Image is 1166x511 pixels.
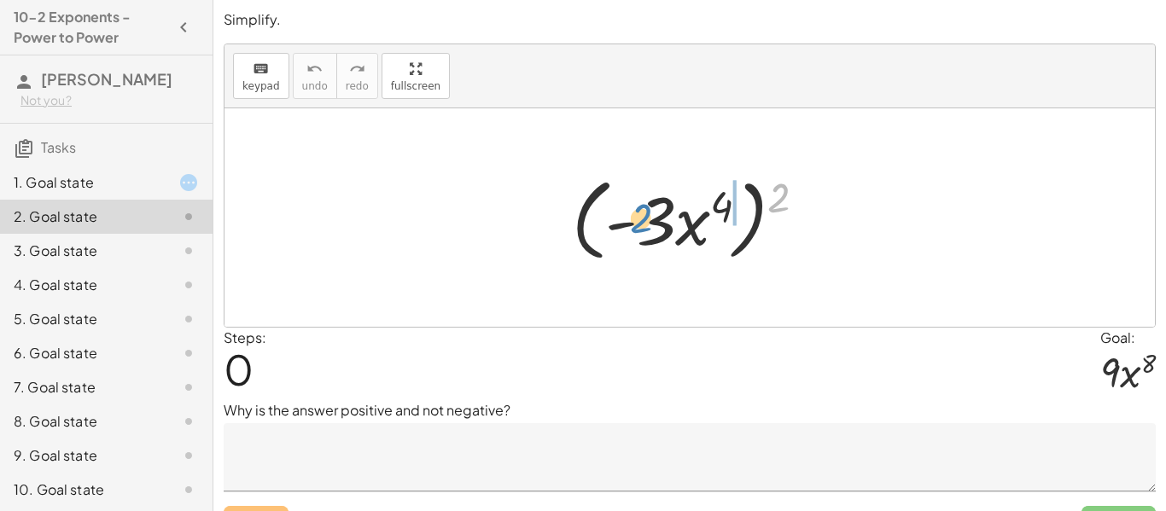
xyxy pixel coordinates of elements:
div: 3. Goal state [14,241,151,261]
div: 2. Goal state [14,206,151,227]
div: 9. Goal state [14,445,151,466]
i: Task started. [178,172,199,193]
i: undo [306,59,323,79]
i: Task not started. [178,343,199,363]
button: keyboardkeypad [233,53,289,99]
div: 5. Goal state [14,309,151,329]
span: Tasks [41,138,76,156]
span: fullscreen [391,80,440,92]
div: Goal: [1100,328,1156,348]
i: Task not started. [178,411,199,432]
i: Task not started. [178,309,199,329]
i: Task not started. [178,241,199,261]
span: undo [302,80,328,92]
i: Task not started. [178,445,199,466]
div: 6. Goal state [14,343,151,363]
div: Not you? [20,92,199,109]
div: 10. Goal state [14,479,151,500]
i: Task not started. [178,275,199,295]
span: redo [346,80,369,92]
h4: 10-2 Exponents - Power to Power [14,7,168,48]
i: keyboard [253,59,269,79]
i: redo [349,59,365,79]
span: 0 [224,343,254,395]
div: 7. Goal state [14,377,151,398]
button: fullscreen [382,53,450,99]
p: Why is the answer positive and not negative? [224,400,1156,421]
p: Simplify. [224,10,1156,30]
i: Task not started. [178,479,199,500]
span: keypad [242,80,280,92]
div: 8. Goal state [14,411,151,432]
button: redoredo [336,53,378,99]
i: Task not started. [178,206,199,227]
i: Task not started. [178,377,199,398]
div: 1. Goal state [14,172,151,193]
button: undoundo [293,53,337,99]
div: 4. Goal state [14,275,151,295]
span: [PERSON_NAME] [41,69,172,89]
label: Steps: [224,328,266,346]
